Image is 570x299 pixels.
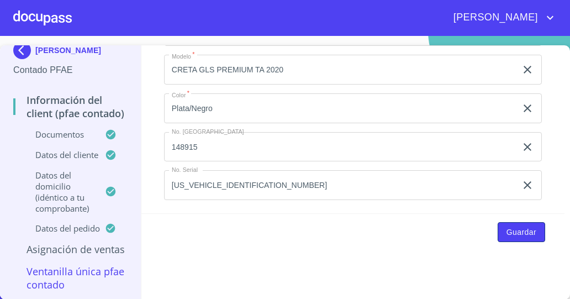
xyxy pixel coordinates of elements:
[445,9,543,27] span: [PERSON_NAME]
[521,102,534,115] button: clear input
[13,41,35,59] img: Docupass spot blue
[13,93,128,120] p: Información del Client (PFAE contado)
[13,129,105,140] p: Documentos
[13,64,128,77] p: Contado PFAE
[35,46,101,55] p: [PERSON_NAME]
[521,140,534,154] button: clear input
[13,41,128,64] div: [PERSON_NAME]
[521,179,534,192] button: clear input
[13,265,128,291] p: Ventanilla única PFAE contado
[445,9,557,27] button: account of current user
[506,225,536,239] span: Guardar
[498,222,545,243] button: Guardar
[13,149,105,160] p: Datos del cliente
[13,170,105,214] p: Datos del domicilio (idéntico a tu comprobante)
[521,63,534,76] button: clear input
[13,243,128,256] p: Asignación de Ventas
[13,223,105,234] p: Datos del pedido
